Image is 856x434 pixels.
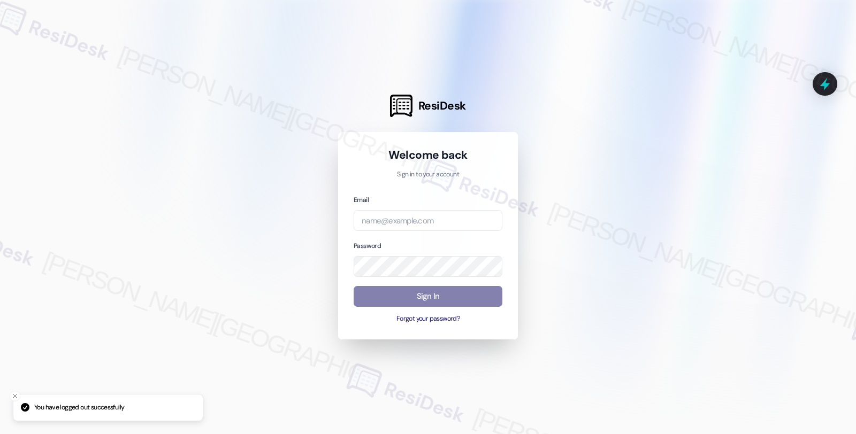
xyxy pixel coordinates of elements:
[354,210,502,231] input: name@example.com
[34,403,124,413] p: You have logged out successfully
[354,170,502,180] p: Sign in to your account
[354,196,369,204] label: Email
[390,95,412,117] img: ResiDesk Logo
[354,314,502,324] button: Forgot your password?
[354,148,502,162] h1: Welcome back
[418,98,466,113] span: ResiDesk
[10,391,20,401] button: Close toast
[354,242,381,250] label: Password
[354,286,502,307] button: Sign In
